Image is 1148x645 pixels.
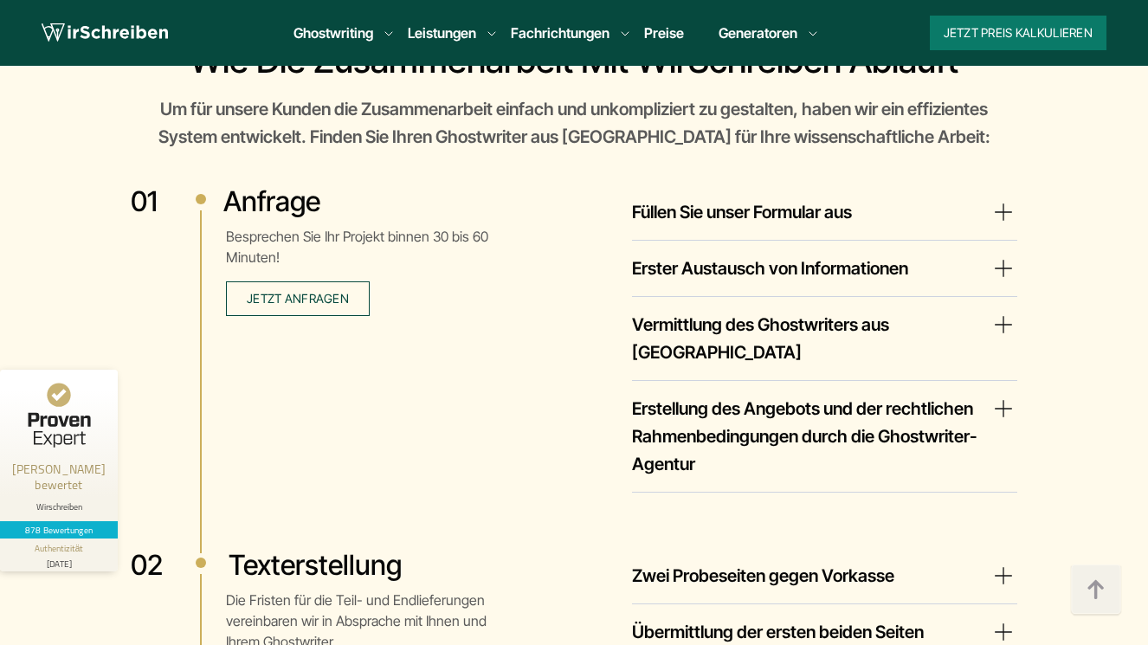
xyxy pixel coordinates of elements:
[930,16,1106,50] button: Jetzt Preis kalkulieren
[644,24,684,42] a: Preise
[632,395,1017,478] summary: Erstellung des Angebots und der rechtlichen Rahmenbedingungen durch die Ghostwriter-Agentur
[632,562,1017,590] summary: Zwei Probeseiten gegen Vorkasse
[226,281,370,316] button: Jetzt anfragen
[7,501,111,513] div: Wirschreiben
[293,23,373,43] a: Ghostwriting
[408,23,476,43] a: Leistungen
[719,23,797,43] a: Generatoren
[226,226,498,316] p: Besprechen Sie Ihr Projekt binnen 30 bis 60 Minuten!
[632,198,1017,226] summary: Füllen Sie unser Formular aus
[131,95,1017,151] div: Um für unsere Kunden die Zusammenarbeit einfach und unkompliziert zu gestalten, haben wir ein eff...
[632,255,1017,282] summary: Erster Austausch von Informationen
[632,311,1017,366] summary: Vermittlung des Ghostwriters aus [GEOGRAPHIC_DATA]
[131,184,498,219] h3: Anfrage
[511,23,609,43] a: Fachrichtungen
[35,542,84,555] div: Authentizität
[131,548,498,583] h3: Texterstellung
[7,555,111,568] div: [DATE]
[247,291,349,306] span: Jetzt anfragen
[42,20,168,46] img: logo wirschreiben
[1070,564,1122,616] img: button top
